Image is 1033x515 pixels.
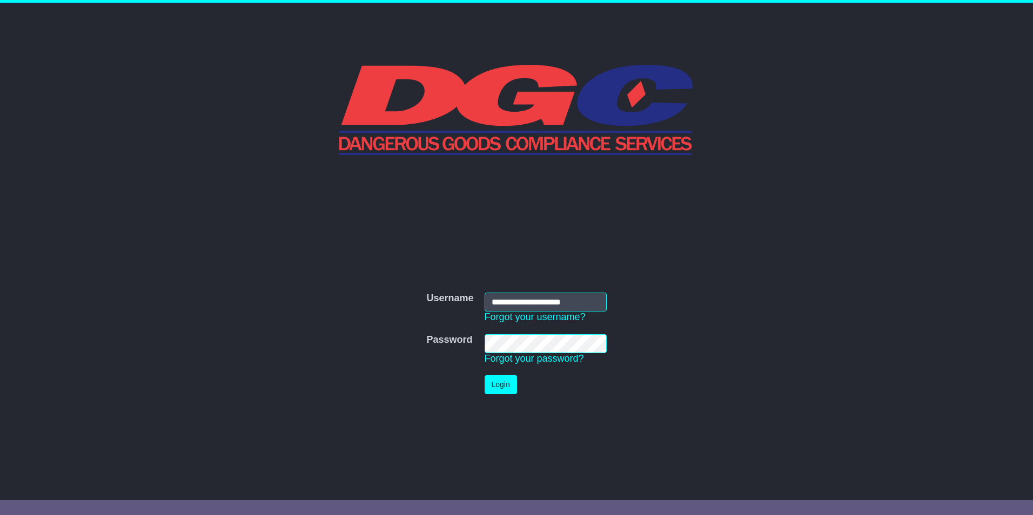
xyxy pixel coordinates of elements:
[485,353,584,364] a: Forgot your password?
[426,334,472,346] label: Password
[339,63,694,155] img: DGC QLD
[485,375,517,394] button: Login
[485,311,586,322] a: Forgot your username?
[426,293,473,304] label: Username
